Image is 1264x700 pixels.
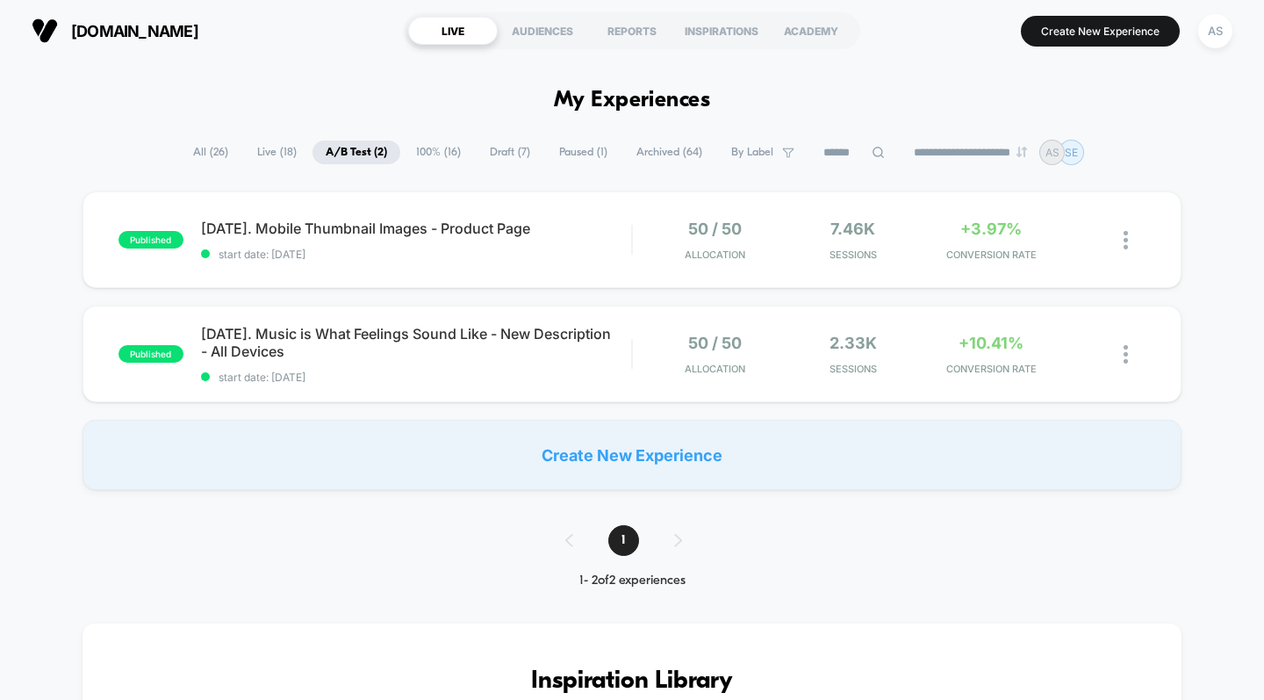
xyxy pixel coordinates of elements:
[408,17,498,45] div: LIVE
[312,141,400,164] span: A/B Test ( 2 )
[1124,231,1128,249] img: close
[766,17,856,45] div: ACADEMY
[477,141,543,164] span: Draft ( 7 )
[554,88,711,113] h1: My Experiences
[498,17,587,45] div: AUDIENCES
[1193,13,1238,49] button: AS
[201,371,632,384] span: start date: [DATE]
[685,249,745,261] span: Allocation
[118,231,183,249] span: published
[623,141,715,164] span: Archived ( 64 )
[960,220,1022,238] span: +3.97%
[608,525,639,556] span: 1
[1016,147,1027,157] img: end
[244,141,310,164] span: Live ( 18 )
[201,248,632,261] span: start date: [DATE]
[1124,345,1128,364] img: close
[1065,146,1078,159] p: SE
[688,334,742,352] span: 50 / 50
[83,420,1182,490] div: Create New Experience
[1021,16,1180,47] button: Create New Experience
[32,18,58,44] img: Visually logo
[118,345,183,363] span: published
[927,249,1056,261] span: CONVERSION RATE
[26,17,204,45] button: [DOMAIN_NAME]
[403,141,474,164] span: 100% ( 16 )
[1198,14,1232,48] div: AS
[685,363,745,375] span: Allocation
[788,249,917,261] span: Sessions
[927,363,1056,375] span: CONVERSION RATE
[71,22,198,40] span: [DOMAIN_NAME]
[830,220,875,238] span: 7.46k
[548,574,717,588] div: 1 - 2 of 2 experiences
[180,141,241,164] span: All ( 26 )
[688,220,742,238] span: 50 / 50
[201,325,632,360] span: [DATE]. Music is What Feelings Sound Like - New Description - All Devices
[135,668,1130,696] h3: Inspiration Library
[959,334,1023,352] span: +10.41%
[546,141,621,164] span: Paused ( 1 )
[201,220,632,237] span: [DATE]. Mobile Thumbnail Images - Product Page
[788,363,917,375] span: Sessions
[677,17,766,45] div: INSPIRATIONS
[731,146,773,159] span: By Label
[829,334,877,352] span: 2.33k
[587,17,677,45] div: REPORTS
[1045,146,1059,159] p: AS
